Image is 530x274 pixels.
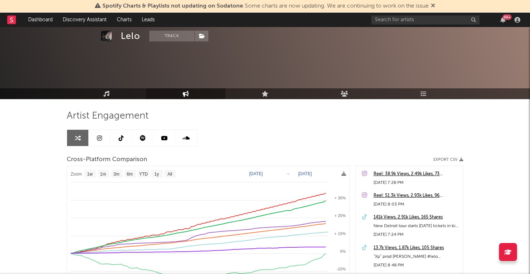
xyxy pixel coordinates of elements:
[167,172,172,177] text: All
[371,16,480,25] input: Search for artists
[500,17,505,23] button: 99+
[149,31,194,41] button: Track
[374,170,459,178] a: Reel: 38.9k Views, 2.49k Likes, 73 Comments
[298,171,312,176] text: [DATE]
[374,230,459,239] div: [DATE] 7:24 PM
[374,178,459,187] div: [DATE] 7:28 PM
[335,231,346,236] text: + 10%
[114,172,120,177] text: 3m
[374,213,459,222] a: 141k Views, 2.91k Likes, 165 Shares
[336,267,346,271] text: -10%
[374,191,459,200] a: Reel: 51.3k Views, 2.93k Likes, 96 Comments
[374,252,459,261] div: “Xp” prod [PERSON_NAME] #lelo #newdetroit
[139,172,148,177] text: YTD
[154,172,159,177] text: 1y
[67,112,149,120] span: Artist Engagement
[249,171,263,176] text: [DATE]
[71,172,82,177] text: Zoom
[374,222,459,230] div: New Detroit tour starts [DATE] tickets in bio #lelo #newdetroit
[121,31,140,41] div: Lelo
[102,3,243,9] span: Spotify Charts & Playlists not updating on Sodatone
[431,3,435,9] span: Dismiss
[102,3,429,9] span: : Some charts are now updating. We are continuing to work on the issue
[100,172,106,177] text: 1m
[67,155,147,164] span: Cross-Platform Comparison
[58,13,112,27] a: Discovery Assistant
[374,200,459,209] div: [DATE] 8:03 PM
[127,172,133,177] text: 6m
[87,172,93,177] text: 1w
[433,158,463,162] button: Export CSV
[23,13,58,27] a: Dashboard
[112,13,137,27] a: Charts
[503,14,512,20] div: 99 +
[374,244,459,252] a: 13.7k Views, 1.87k Likes, 105 Shares
[374,261,459,270] div: [DATE] 8:48 PM
[335,213,346,218] text: + 20%
[286,171,290,176] text: →
[340,249,346,253] text: 0%
[137,13,160,27] a: Leads
[335,196,346,200] text: + 30%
